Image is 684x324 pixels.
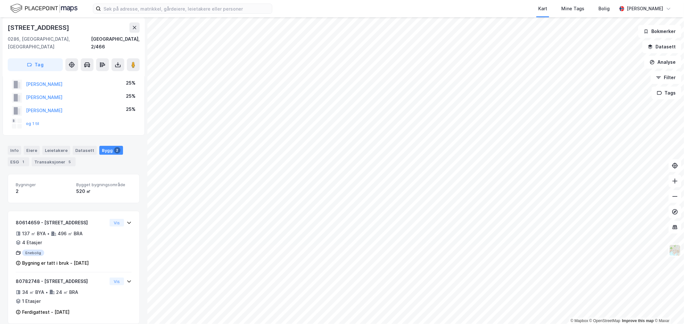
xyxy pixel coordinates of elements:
[16,219,107,227] div: 80614659 - [STREET_ADDRESS]
[589,319,621,323] a: OpenStreetMap
[652,87,681,99] button: Tags
[622,319,654,323] a: Improve this map
[652,293,684,324] iframe: Chat Widget
[598,5,610,12] div: Bolig
[8,58,63,71] button: Tag
[10,3,78,14] img: logo.f888ab2527a4732fd821a326f86c7f29.svg
[101,4,272,13] input: Søk på adresse, matrikkel, gårdeiere, leietakere eller personer
[99,146,123,155] div: Bygg
[126,79,136,87] div: 25%
[538,5,547,12] div: Kart
[642,40,681,53] button: Datasett
[114,147,120,154] div: 2
[22,288,44,296] div: 34 ㎡ BYA
[22,308,70,316] div: Ferdigattest - [DATE]
[8,146,21,155] div: Info
[58,230,83,237] div: 496 ㎡ BRA
[45,290,48,295] div: •
[42,146,70,155] div: Leietakere
[669,244,681,256] img: Z
[22,239,42,246] div: 4 Etasjer
[8,35,91,51] div: 0286, [GEOGRAPHIC_DATA], [GEOGRAPHIC_DATA]
[16,187,71,195] div: 2
[20,159,27,165] div: 1
[8,157,29,166] div: ESG
[24,146,40,155] div: Eiere
[627,5,663,12] div: [PERSON_NAME]
[76,187,132,195] div: 520 ㎡
[638,25,681,38] button: Bokmerker
[73,146,97,155] div: Datasett
[76,182,132,187] span: Bygget bygningsområde
[126,105,136,113] div: 25%
[110,219,124,227] button: Vis
[16,182,71,187] span: Bygninger
[110,278,124,285] button: Vis
[571,319,588,323] a: Mapbox
[16,278,107,285] div: 80782748 - [STREET_ADDRESS]
[126,92,136,100] div: 25%
[8,22,70,33] div: [STREET_ADDRESS]
[32,157,76,166] div: Transaksjoner
[22,297,41,305] div: 1 Etasjer
[56,288,78,296] div: 24 ㎡ BRA
[652,293,684,324] div: Kontrollprogram for chat
[47,231,50,236] div: •
[644,56,681,69] button: Analyse
[561,5,584,12] div: Mine Tags
[67,159,73,165] div: 5
[22,259,89,267] div: Bygning er tatt i bruk - [DATE]
[91,35,140,51] div: [GEOGRAPHIC_DATA], 2/466
[22,230,46,237] div: 137 ㎡ BYA
[651,71,681,84] button: Filter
